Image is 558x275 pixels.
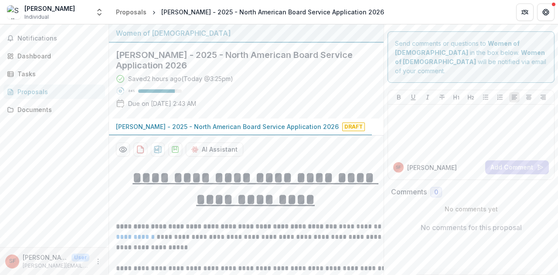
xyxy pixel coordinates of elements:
[24,4,75,13] div: [PERSON_NAME]
[116,7,146,17] div: Proposals
[128,88,135,94] p: 84 %
[537,3,555,21] button: Get Help
[112,6,150,18] a: Proposals
[23,253,68,262] p: [PERSON_NAME]
[186,143,243,156] button: AI Assistant
[7,5,21,19] img: Sally Frank
[538,92,548,102] button: Align Right
[116,143,130,156] button: Preview 9c577356-5f91-43c1-a7fc-dbb4dd6a3ff5-0.pdf
[71,254,89,261] p: User
[17,51,98,61] div: Dashboard
[495,92,505,102] button: Ordered List
[509,92,520,102] button: Align Left
[407,163,457,172] p: [PERSON_NAME]
[451,92,462,102] button: Heading 1
[396,165,401,170] div: Sally Frank
[93,256,103,267] button: More
[485,160,549,174] button: Add Comment
[480,92,491,102] button: Bullet List
[24,13,49,21] span: Individual
[17,35,102,42] span: Notifications
[9,258,16,264] div: Sally Frank
[434,189,438,196] span: 0
[3,102,105,117] a: Documents
[3,67,105,81] a: Tasks
[23,262,89,270] p: [PERSON_NAME][EMAIL_ADDRESS][PERSON_NAME][PERSON_NAME][DOMAIN_NAME]
[524,92,534,102] button: Align Center
[421,222,522,233] p: No comments for this proposal
[17,105,98,114] div: Documents
[116,50,363,71] h2: [PERSON_NAME] - 2025 - North American Board Service Application 2026
[161,7,384,17] div: [PERSON_NAME] - 2025 - North American Board Service Application 2026
[391,204,551,214] p: No comments yet
[3,31,105,45] button: Notifications
[3,85,105,99] a: Proposals
[133,143,147,156] button: download-proposal
[168,143,182,156] button: download-proposal
[394,92,404,102] button: Bold
[17,69,98,78] div: Tasks
[128,74,233,83] div: Saved 2 hours ago ( Today @ 3:25pm )
[151,143,165,156] button: download-proposal
[388,31,555,83] div: Send comments or questions to in the box below. will be notified via email of your comment.
[516,3,534,21] button: Partners
[116,28,377,38] div: Women of [DEMOGRAPHIC_DATA]
[3,49,105,63] a: Dashboard
[408,92,418,102] button: Underline
[112,6,388,18] nav: breadcrumb
[437,92,447,102] button: Strike
[342,122,365,131] span: Draft
[116,122,339,131] p: [PERSON_NAME] - 2025 - North American Board Service Application 2026
[466,92,476,102] button: Heading 2
[391,188,427,196] h2: Comments
[17,87,98,96] div: Proposals
[93,3,105,21] button: Open entity switcher
[422,92,433,102] button: Italicize
[128,99,196,108] p: Due on [DATE] 2:43 AM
